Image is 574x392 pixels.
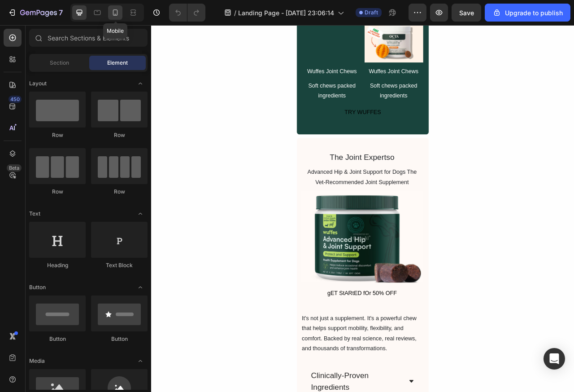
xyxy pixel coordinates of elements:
div: Open Intercom Messenger [544,348,565,370]
div: Soft chews packed ingredients [271,70,346,97]
div: Row [91,131,148,139]
div: gET StARtED fOr 50% OFF [224,335,312,348]
span: Landing Page - [DATE] 23:06:14 [238,8,334,18]
div: Heading [29,261,86,269]
button: 7 [4,4,67,22]
div: Row [29,188,86,196]
div: Text Block [91,261,148,269]
button: gET StARtED fOr 50% OFF [202,331,335,351]
span: Draft [365,9,378,17]
div: Soft chews packed ingredients [192,70,267,97]
div: Beta [7,164,22,172]
span: Save [459,9,474,17]
span: Toggle open [133,76,148,91]
button: Save [452,4,481,22]
span: Element [107,59,128,67]
span: Toggle open [133,207,148,221]
span: Layout [29,79,47,88]
div: Button [91,335,148,343]
div: Wuffes Joint Chews [271,51,346,66]
span: Button [29,283,46,291]
p: 7 [59,7,63,18]
div: Row [29,131,86,139]
div: Button [29,335,86,343]
div: Undo/Redo [169,4,205,22]
span: Media [29,357,45,365]
img: Alt image [191,211,346,328]
div: Wuffes Joint Chews [192,51,267,66]
div: Row [91,188,148,196]
span: Toggle open [133,354,148,368]
div: The Joint Expertso [191,159,346,176]
span: Section [50,59,69,67]
span: Toggle open [133,280,148,295]
span: Text [29,210,40,218]
button: Upgrade to publish [485,4,570,22]
div: TRY WUFFES [246,104,292,117]
div: Advanced Hip & Joint Support for Dogs The Vet-Recommended Joint Supplement [191,180,346,207]
span: / [234,8,236,18]
button: TRY WUFFES [202,101,336,121]
div: 450 [9,96,22,103]
div: Upgrade to publish [492,8,563,18]
input: Search Sections & Elements [29,29,148,47]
